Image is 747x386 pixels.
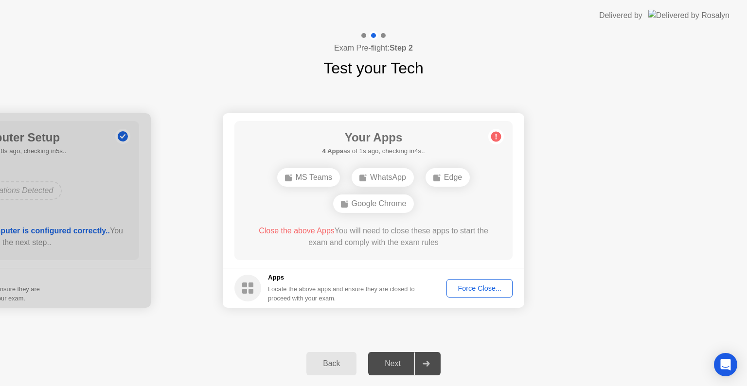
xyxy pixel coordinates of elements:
button: Next [368,352,441,375]
h1: Test your Tech [323,56,424,80]
div: Next [371,359,414,368]
b: Step 2 [390,44,413,52]
div: Back [309,359,354,368]
div: Edge [426,168,470,187]
h4: Exam Pre-flight: [334,42,413,54]
div: Force Close... [450,284,509,292]
div: You will need to close these apps to start the exam and comply with the exam rules [249,225,499,248]
h1: Your Apps [322,129,425,146]
span: Close the above Apps [259,227,335,235]
h5: Apps [268,273,415,282]
button: Force Close... [446,279,513,298]
div: Delivered by [599,10,642,21]
img: Delivered by Rosalyn [648,10,729,21]
h5: as of 1s ago, checking in4s.. [322,146,425,156]
div: Locate the above apps and ensure they are closed to proceed with your exam. [268,284,415,303]
div: Open Intercom Messenger [714,353,737,376]
button: Back [306,352,356,375]
div: WhatsApp [352,168,414,187]
div: Google Chrome [333,194,414,213]
b: 4 Apps [322,147,343,155]
div: MS Teams [277,168,340,187]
